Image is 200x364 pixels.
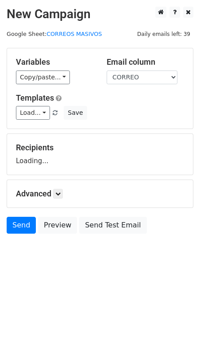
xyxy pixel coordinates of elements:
[16,93,54,102] a: Templates
[134,29,193,39] span: Daily emails left: 39
[38,217,77,234] a: Preview
[46,31,102,37] a: CORREOS MASIVOS
[16,189,184,199] h5: Advanced
[7,31,102,37] small: Google Sheet:
[64,106,87,120] button: Save
[107,57,184,67] h5: Email column
[16,143,184,166] div: Loading...
[7,7,193,22] h2: New Campaign
[7,217,36,234] a: Send
[16,143,184,153] h5: Recipients
[134,31,193,37] a: Daily emails left: 39
[16,70,70,84] a: Copy/paste...
[79,217,146,234] a: Send Test Email
[16,106,50,120] a: Load...
[16,57,93,67] h5: Variables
